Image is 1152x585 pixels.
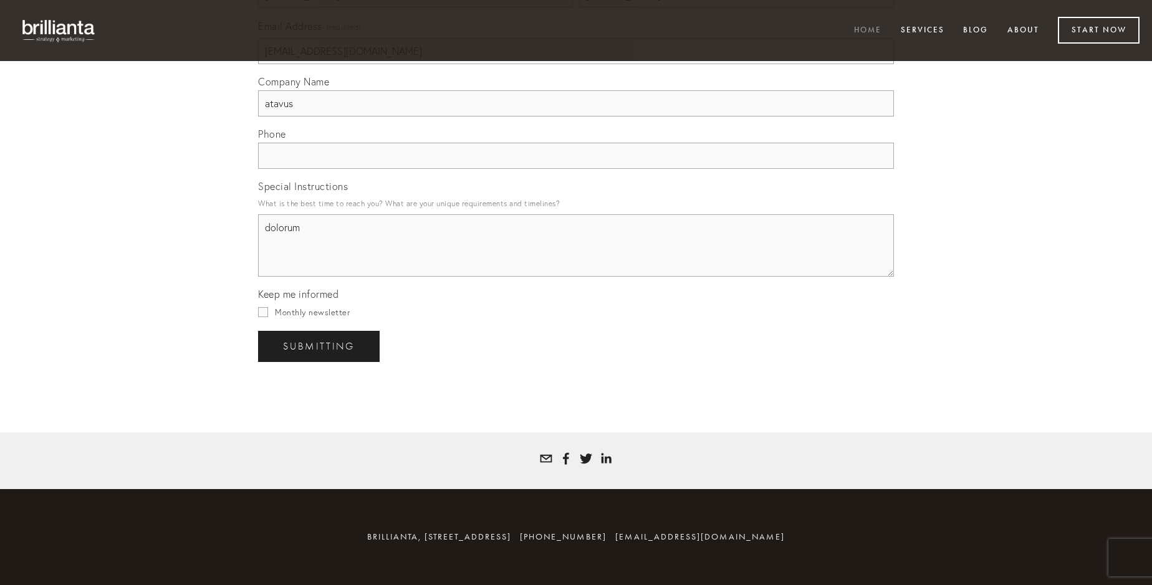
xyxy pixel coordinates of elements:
[258,180,348,193] span: Special Instructions
[258,128,286,140] span: Phone
[615,531,785,542] a: [EMAIL_ADDRESS][DOMAIN_NAME]
[283,341,355,352] span: Submitting
[999,21,1047,41] a: About
[893,21,953,41] a: Services
[258,307,268,317] input: Monthly newsletter
[1058,17,1140,44] a: Start Now
[560,452,572,465] a: Tatyana Bolotnikov White
[258,75,329,88] span: Company Name
[258,195,894,212] p: What is the best time to reach you? What are your unique requirements and timelines?
[275,307,350,317] span: Monthly newsletter
[846,21,890,41] a: Home
[258,288,338,300] span: Keep me informed
[580,452,592,465] a: Tatyana White
[367,531,511,542] span: brillianta, [STREET_ADDRESS]
[258,214,894,277] textarea: dolorum
[258,331,380,362] button: SubmittingSubmitting
[955,21,996,41] a: Blog
[540,452,552,465] a: tatyana@brillianta.com
[600,452,612,465] a: Tatyana White
[12,12,106,49] img: brillianta - research, strategy, marketing
[520,531,607,542] span: [PHONE_NUMBER]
